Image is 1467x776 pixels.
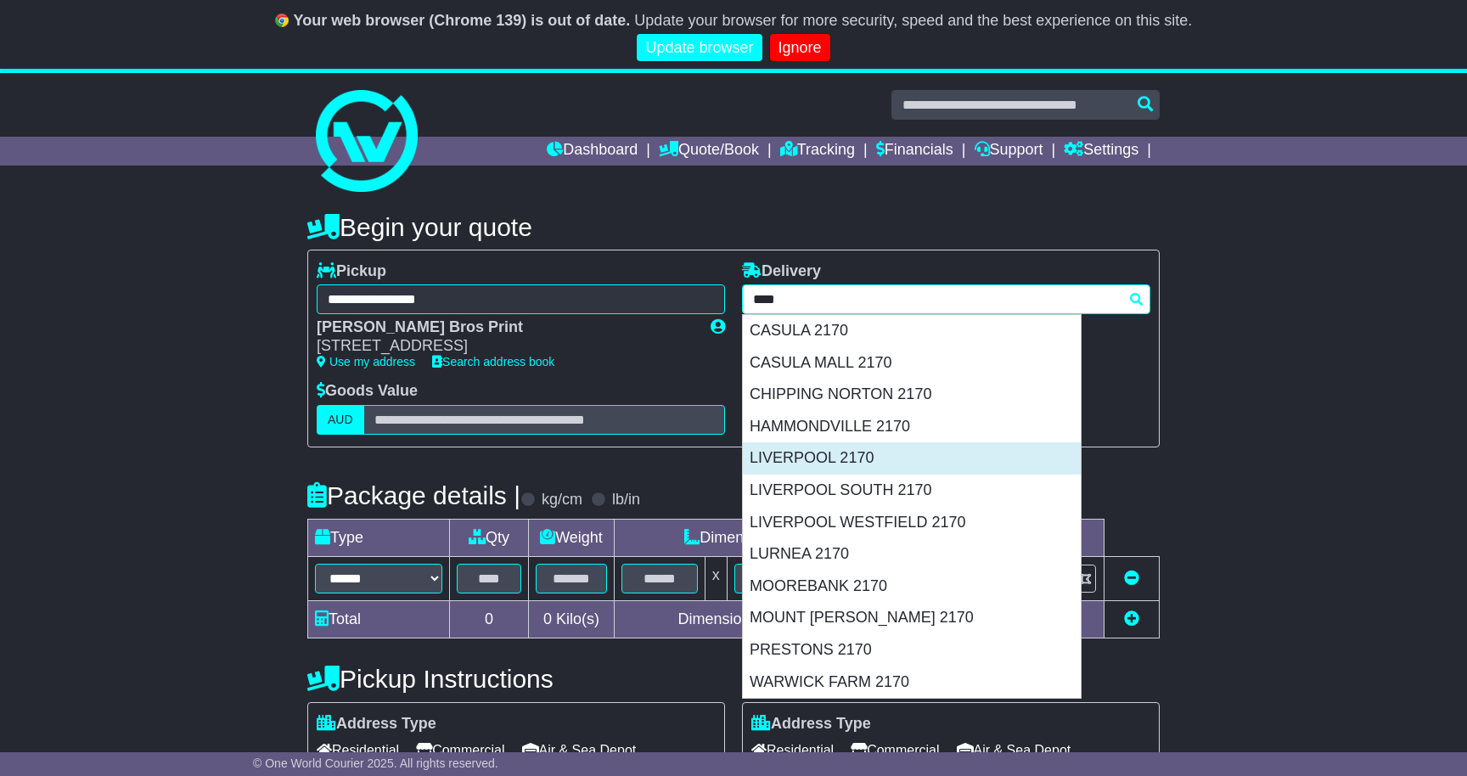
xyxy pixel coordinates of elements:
h4: Begin your quote [307,213,1160,241]
td: Dimensions (L x W x H) [614,519,930,556]
a: Financials [876,137,953,166]
a: Quote/Book [659,137,759,166]
div: MOUNT [PERSON_NAME] 2170 [743,602,1081,634]
typeahead: Please provide city [742,284,1150,314]
label: kg/cm [542,491,582,509]
td: 0 [450,600,529,638]
label: Goods Value [317,382,418,401]
a: Settings [1064,137,1138,166]
h4: Pickup Instructions [307,665,725,693]
a: Dashboard [547,137,638,166]
div: LIVERPOOL WESTFIELD 2170 [743,507,1081,539]
div: HAMMONDVILLE 2170 [743,411,1081,443]
span: Commercial [851,737,939,763]
div: [STREET_ADDRESS] [317,337,694,356]
td: Dimensions in Centimetre(s) [614,600,930,638]
div: CASULA 2170 [743,315,1081,347]
span: 0 [543,610,552,627]
span: © One World Courier 2025. All rights reserved. [253,756,498,770]
span: Air & Sea Depot [522,737,637,763]
a: Remove this item [1124,570,1139,587]
td: Qty [450,519,529,556]
a: Ignore [770,34,830,62]
label: Delivery [742,262,821,281]
b: Your web browser (Chrome 139) is out of date. [294,12,631,29]
span: Residential [317,737,399,763]
div: LURNEA 2170 [743,538,1081,571]
div: [PERSON_NAME] Bros Print [317,318,694,337]
td: Weight [529,519,615,556]
label: AUD [317,405,364,435]
a: Search address book [432,355,554,368]
td: Kilo(s) [529,600,615,638]
a: Add new item [1124,610,1139,627]
h4: Package details | [307,481,520,509]
div: MOOREBANK 2170 [743,571,1081,603]
a: Support [975,137,1043,166]
div: LIVERPOOL 2170 [743,442,1081,475]
span: Air & Sea Depot [957,737,1071,763]
label: Address Type [317,715,436,734]
div: LIVERPOOL SOUTH 2170 [743,475,1081,507]
td: Type [308,519,450,556]
label: Address Type [751,715,871,734]
div: CHIPPING NORTON 2170 [743,379,1081,411]
span: Commercial [416,737,504,763]
a: Tracking [780,137,855,166]
div: CASULA MALL 2170 [743,347,1081,380]
span: Update your browser for more security, speed and the best experience on this site. [634,12,1192,29]
td: Total [308,600,450,638]
span: Residential [751,737,834,763]
label: Pickup [317,262,386,281]
div: WARWICK FARM 2170 [743,666,1081,699]
a: Update browser [637,34,762,62]
label: lb/in [612,491,640,509]
a: Use my address [317,355,415,368]
div: PRESTONS 2170 [743,634,1081,666]
td: x [705,556,727,600]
